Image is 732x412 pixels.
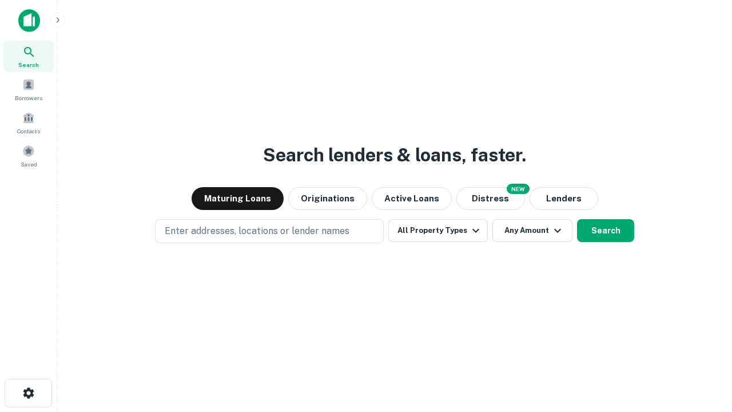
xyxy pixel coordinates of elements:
[492,219,572,242] button: Any Amount
[507,184,530,194] div: NEW
[388,219,488,242] button: All Property Types
[21,160,37,169] span: Saved
[15,93,42,102] span: Borrowers
[155,219,384,243] button: Enter addresses, locations or lender names
[263,141,526,169] h3: Search lenders & loans, faster.
[3,107,54,138] a: Contacts
[165,224,349,238] p: Enter addresses, locations or lender names
[17,126,40,136] span: Contacts
[3,74,54,105] a: Borrowers
[530,187,598,210] button: Lenders
[3,140,54,171] a: Saved
[577,219,634,242] button: Search
[456,187,525,210] button: Search distressed loans with lien and other non-mortgage details.
[372,187,452,210] button: Active Loans
[3,41,54,72] a: Search
[18,60,39,69] span: Search
[288,187,367,210] button: Originations
[18,9,40,32] img: capitalize-icon.png
[675,320,732,375] iframe: Chat Widget
[192,187,284,210] button: Maturing Loans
